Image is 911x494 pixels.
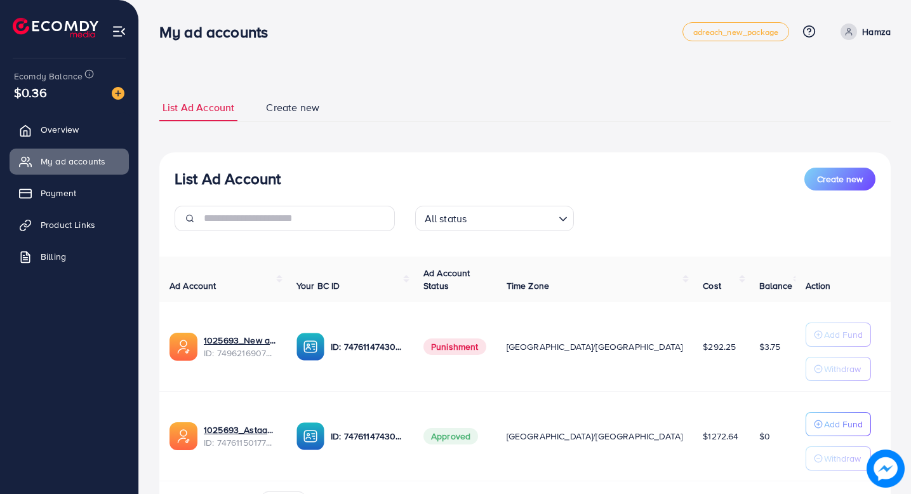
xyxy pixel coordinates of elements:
span: All status [422,210,470,228]
a: 1025693_New asttar_1745349014306 [204,334,276,347]
div: Search for option [415,206,574,231]
span: Billing [41,250,66,263]
p: ID: 7476114743011983361 [331,339,403,354]
span: Time Zone [507,279,549,292]
span: Payment [41,187,76,199]
a: My ad accounts [10,149,129,174]
button: Add Fund [806,412,871,436]
a: Product Links [10,212,129,237]
img: menu [112,24,126,39]
input: Search for option [470,207,553,228]
a: Payment [10,180,129,206]
span: Balance [759,279,793,292]
img: ic-ads-acc.e4c84228.svg [170,333,197,361]
span: Ad Account Status [423,267,470,292]
p: Add Fund [824,327,863,342]
p: Withdraw [824,451,861,466]
p: Hamza [862,24,891,39]
img: ic-ba-acc.ded83a64.svg [296,333,324,361]
span: $0.36 [14,83,47,102]
span: $292.25 [703,340,736,353]
div: <span class='underline'>1025693_New asttar_1745349014306</span></br>7496216907876466704 [204,334,276,360]
a: Overview [10,117,129,142]
span: [GEOGRAPHIC_DATA]/[GEOGRAPHIC_DATA] [507,430,683,443]
a: adreach_new_package [682,22,789,41]
span: ID: 7496216907876466704 [204,347,276,359]
img: image [112,87,124,100]
span: Create new [266,100,319,115]
button: Withdraw [806,446,871,471]
span: $3.75 [759,340,781,353]
img: logo [13,18,98,37]
span: Cost [703,279,721,292]
span: Ad Account [170,279,216,292]
span: adreach_new_package [693,28,778,36]
h3: My ad accounts [159,23,278,41]
h3: List Ad Account [175,170,281,188]
p: ID: 7476114743011983361 [331,429,403,444]
img: ic-ads-acc.e4c84228.svg [170,422,197,450]
span: List Ad Account [163,100,234,115]
span: My ad accounts [41,155,105,168]
span: Approved [423,428,478,444]
img: ic-ba-acc.ded83a64.svg [296,422,324,450]
span: Product Links [41,218,95,231]
button: Add Fund [806,323,871,347]
span: [GEOGRAPHIC_DATA]/[GEOGRAPHIC_DATA] [507,340,683,353]
span: Your BC ID [296,279,340,292]
button: Create new [804,168,875,190]
span: $1272.64 [703,430,738,443]
p: Withdraw [824,361,861,377]
p: Add Fund [824,417,863,432]
span: ID: 7476115017721790465 [204,436,276,449]
span: Ecomdy Balance [14,70,83,83]
span: Create new [817,173,863,185]
span: Punishment [423,338,486,355]
a: 1025693_Astaar_1740668679174 [204,424,276,436]
span: $0 [759,430,770,443]
div: <span class='underline'>1025693_Astaar_1740668679174</span></br>7476115017721790465 [204,424,276,450]
span: Action [806,279,831,292]
span: Overview [41,123,79,136]
a: Billing [10,244,129,269]
a: Hamza [835,23,891,40]
img: image [870,453,901,484]
button: Withdraw [806,357,871,381]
